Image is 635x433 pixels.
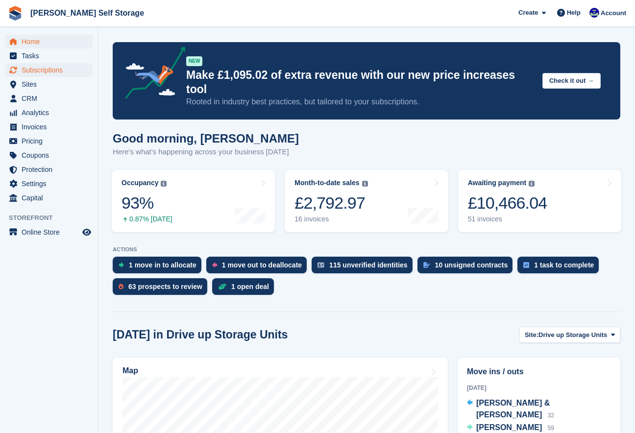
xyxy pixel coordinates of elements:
[112,170,275,232] a: Occupancy 93% 0.87% [DATE]
[119,262,124,268] img: move_ins_to_allocate_icon-fdf77a2bb77ea45bf5b3d319d69a93e2d87916cf1d5bf7949dd705db3b84f3ca.svg
[113,132,299,145] h1: Good morning, [PERSON_NAME]
[538,330,607,340] span: Drive up Storage Units
[317,262,324,268] img: verify_identity-adf6edd0f0f0b5bbfe63781bf79b02c33cf7c696d77639b501bdc392416b5a36.svg
[22,92,80,105] span: CRM
[5,163,93,176] a: menu
[22,177,80,191] span: Settings
[548,412,554,419] span: 32
[294,215,367,223] div: 16 invoices
[476,423,542,432] span: [PERSON_NAME]
[458,170,621,232] a: Awaiting payment £10,466.04 51 invoices
[113,278,212,300] a: 63 prospects to review
[206,257,312,278] a: 1 move out to deallocate
[22,106,80,120] span: Analytics
[468,179,527,187] div: Awaiting payment
[113,146,299,158] p: Here's what's happening across your business [DATE]
[122,215,172,223] div: 0.87% [DATE]
[435,261,508,269] div: 10 unsigned contracts
[423,262,430,268] img: contract_signature_icon-13c848040528278c33f63329250d36e43548de30e8caae1d1a13099fd9432cc5.svg
[467,397,611,422] a: [PERSON_NAME] & [PERSON_NAME] 32
[312,257,417,278] a: 115 unverified identities
[5,92,93,105] a: menu
[467,366,611,378] h2: Move ins / outs
[8,6,23,21] img: stora-icon-8386f47178a22dfd0bd8f6a31ec36ba5ce8667c1dd55bd0f319d3a0aa187defe.svg
[22,191,80,205] span: Capital
[222,261,302,269] div: 1 move out to deallocate
[329,261,408,269] div: 115 unverified identities
[22,49,80,63] span: Tasks
[476,399,550,419] span: [PERSON_NAME] & [PERSON_NAME]
[5,49,93,63] a: menu
[186,96,535,107] p: Rooted in industry best practices, but tailored to your subscriptions.
[294,193,367,213] div: £2,792.97
[218,283,226,290] img: deal-1b604bf984904fb50ccaf53a9ad4b4a5d6e5aea283cecdc64d6e3604feb123c2.svg
[22,77,80,91] span: Sites
[294,179,359,187] div: Month-to-date sales
[81,226,93,238] a: Preview store
[468,215,547,223] div: 51 invoices
[128,283,202,290] div: 63 prospects to review
[5,106,93,120] a: menu
[5,120,93,134] a: menu
[542,73,601,89] button: Check it out →
[548,425,554,432] span: 59
[119,284,123,289] img: prospect-51fa495bee0391a8d652442698ab0144808aea92771e9ea1ae160a38d050c398.svg
[5,191,93,205] a: menu
[212,278,279,300] a: 1 open deal
[5,35,93,48] a: menu
[5,63,93,77] a: menu
[22,35,80,48] span: Home
[122,179,158,187] div: Occupancy
[231,283,269,290] div: 1 open deal
[467,384,611,392] div: [DATE]
[186,68,535,96] p: Make £1,095.02 of extra revenue with our new price increases tool
[186,56,202,66] div: NEW
[22,225,80,239] span: Online Store
[523,262,529,268] img: task-75834270c22a3079a89374b754ae025e5fb1db73e45f91037f5363f120a921f8.svg
[113,246,620,253] p: ACTIONS
[26,5,148,21] a: [PERSON_NAME] Self Storage
[517,257,604,278] a: 1 task to complete
[5,134,93,148] a: menu
[22,120,80,134] span: Invoices
[518,8,538,18] span: Create
[212,262,217,268] img: move_outs_to_deallocate_icon-f764333ba52eb49d3ac5e1228854f67142a1ed5810a6f6cc68b1a99e826820c5.svg
[468,193,547,213] div: £10,466.04
[5,148,93,162] a: menu
[22,148,80,162] span: Coupons
[5,177,93,191] a: menu
[122,193,172,213] div: 93%
[601,8,626,18] span: Account
[534,261,594,269] div: 1 task to complete
[22,134,80,148] span: Pricing
[117,47,186,102] img: price-adjustments-announcement-icon-8257ccfd72463d97f412b2fc003d46551f7dbcb40ab6d574587a9cd5c0d94...
[285,170,448,232] a: Month-to-date sales £2,792.97 16 invoices
[9,213,98,223] span: Storefront
[22,63,80,77] span: Subscriptions
[362,181,368,187] img: icon-info-grey-7440780725fd019a000dd9b08b2336e03edf1995a4989e88bcd33f0948082b44.svg
[113,257,206,278] a: 1 move in to allocate
[417,257,518,278] a: 10 unsigned contracts
[5,77,93,91] a: menu
[129,261,196,269] div: 1 move in to allocate
[122,366,138,375] h2: Map
[519,327,620,343] button: Site: Drive up Storage Units
[567,8,581,18] span: Help
[22,163,80,176] span: Protection
[113,328,288,341] h2: [DATE] in Drive up Storage Units
[161,181,167,187] img: icon-info-grey-7440780725fd019a000dd9b08b2336e03edf1995a4989e88bcd33f0948082b44.svg
[529,181,535,187] img: icon-info-grey-7440780725fd019a000dd9b08b2336e03edf1995a4989e88bcd33f0948082b44.svg
[5,225,93,239] a: menu
[589,8,599,18] img: Justin Farthing
[525,330,538,340] span: Site:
